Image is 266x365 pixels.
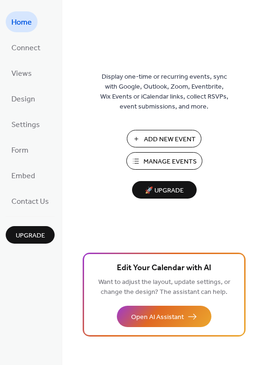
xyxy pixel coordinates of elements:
a: Settings [6,114,46,135]
span: Views [11,66,32,82]
span: Add New Event [144,135,196,145]
button: Upgrade [6,226,55,244]
span: Want to adjust the layout, update settings, or change the design? The assistant can help. [98,276,230,299]
button: Manage Events [126,152,202,170]
span: Home [11,15,32,30]
span: Contact Us [11,194,49,210]
span: Display one-time or recurring events, sync with Google, Outlook, Zoom, Eventbrite, Wix Events or ... [100,72,228,112]
span: Design [11,92,35,107]
span: Manage Events [143,157,197,167]
span: Form [11,143,28,158]
span: Open AI Assistant [131,312,184,322]
span: Settings [11,118,40,133]
span: 🚀 Upgrade [138,184,191,197]
a: Embed [6,165,41,186]
a: Connect [6,37,46,58]
a: Form [6,139,34,160]
a: Contact Us [6,191,55,211]
span: Edit Your Calendar with AI [117,262,211,275]
a: Home [6,11,38,32]
span: Embed [11,169,35,184]
span: Connect [11,41,40,56]
button: Open AI Assistant [117,306,211,327]
a: Views [6,63,38,83]
a: Design [6,88,41,109]
button: Add New Event [127,130,201,147]
button: 🚀 Upgrade [132,181,197,199]
span: Upgrade [16,231,45,241]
